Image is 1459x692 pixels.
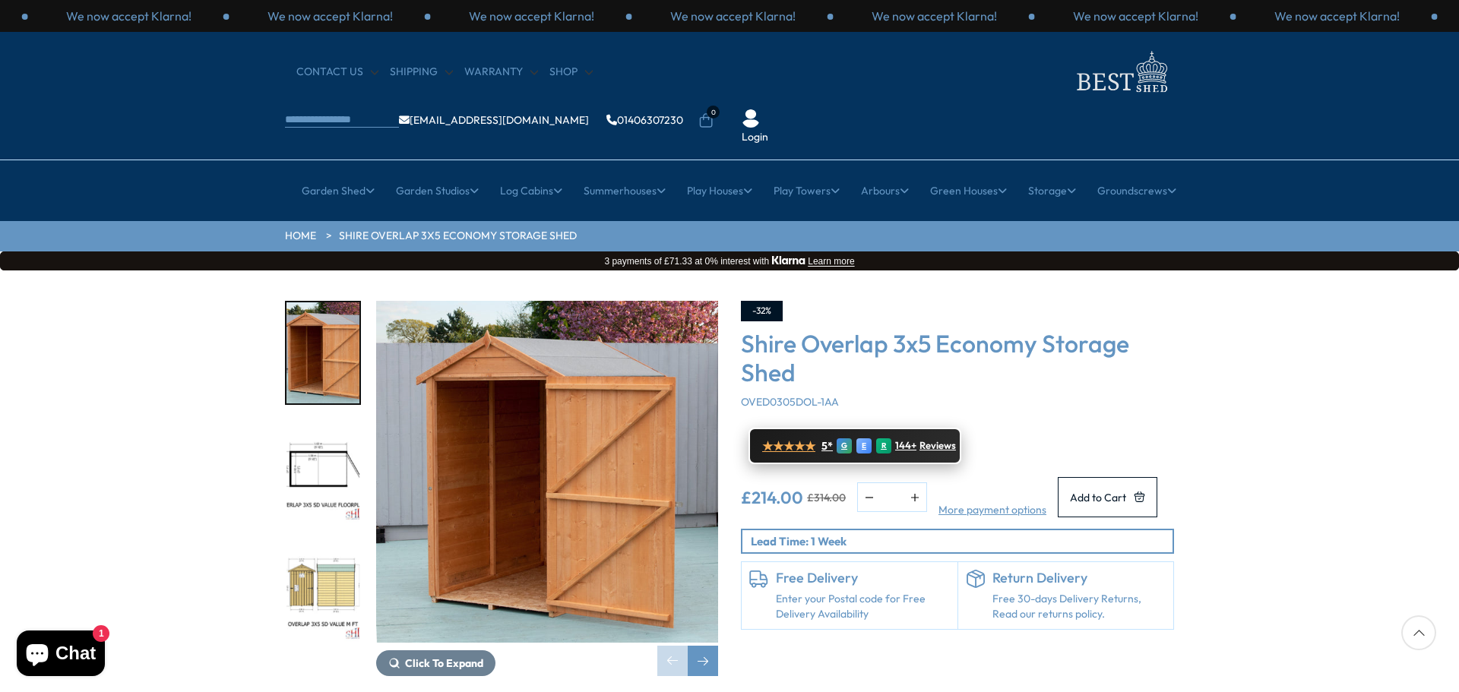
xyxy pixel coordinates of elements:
div: 3 / 10 [285,539,361,643]
div: 1 / 10 [285,301,361,405]
div: 2 / 10 [285,420,361,524]
span: Click To Expand [405,656,483,670]
div: Previous slide [657,646,688,676]
div: 2 / 3 [1035,8,1236,24]
span: Reviews [919,440,956,452]
h6: Free Delivery [776,570,950,586]
ins: £214.00 [741,489,803,506]
a: HOME [285,229,316,244]
p: Lead Time: 1 Week [751,533,1173,549]
p: Free 30-days Delivery Returns, Read our returns policy. [992,592,1166,621]
a: CONTACT US [296,65,378,80]
inbox-online-store-chat: Shopify online store chat [12,630,109,680]
img: DSC_0156_e6cfc40a-b49a-4796-a810-dc59480f7447_200x200.jpg [286,302,359,403]
div: 3 / 3 [28,8,229,24]
div: R [876,438,891,453]
a: Warranty [464,65,538,80]
span: Add to Cart [1070,492,1126,503]
a: More payment options [938,503,1046,518]
a: Enter your Postal code for Free Delivery Availability [776,592,950,621]
button: Add to Cart [1058,477,1157,517]
a: Storage [1028,172,1076,210]
img: User Icon [742,109,760,128]
span: 144+ [895,440,916,452]
a: Play Houses [687,172,752,210]
a: Shire Overlap 3x5 Economy Storage Shed [339,229,577,244]
a: 0 [698,113,714,128]
img: Shire Overlap 3x5 Economy Storage Shed - Best Shed [376,301,718,643]
a: Green Houses [930,172,1007,210]
p: We now accept Klarna! [469,8,594,24]
a: 01406307230 [606,115,683,125]
div: E [856,438,872,453]
div: 1 / 3 [834,8,1035,24]
p: We now accept Klarna! [267,8,393,24]
a: ★★★★★ 5* G E R 144+ Reviews [748,428,961,464]
div: -32% [741,301,783,321]
p: We now accept Klarna! [1073,8,1198,24]
a: Log Cabins [500,172,562,210]
h3: Shire Overlap 3x5 Economy Storage Shed [741,329,1174,387]
a: Groundscrews [1097,172,1176,210]
div: 3 / 3 [632,8,834,24]
a: Summerhouses [584,172,666,210]
a: Garden Studios [396,172,479,210]
a: Play Towers [774,172,840,210]
img: OVERLAP3x5SDValueMFT_edbaace7-32fc-4ff8-9ef3-d3db912e9516_200x200.jpg [286,540,359,641]
a: Arbours [861,172,909,210]
img: OVERLAP3x5SDValueFLOORPLAN_654d7767-70e8-4cf4-b624-bfc586407f00_200x200.jpg [286,422,359,523]
a: Garden Shed [302,172,375,210]
a: Shop [549,65,593,80]
div: 1 / 10 [376,301,718,676]
span: ★★★★★ [762,439,815,453]
a: [EMAIL_ADDRESS][DOMAIN_NAME] [399,115,589,125]
div: Next slide [688,646,718,676]
a: Login [742,130,768,145]
button: Click To Expand [376,650,495,676]
img: logo [1068,47,1174,96]
div: 1 / 3 [229,8,431,24]
span: OVED0305DOL-1AA [741,395,839,409]
del: £314.00 [807,492,846,503]
p: We now accept Klarna! [66,8,191,24]
h6: Return Delivery [992,570,1166,586]
div: G [837,438,852,453]
p: We now accept Klarna! [872,8,997,24]
span: 0 [707,106,720,118]
div: 2 / 3 [431,8,632,24]
p: We now accept Klarna! [1274,8,1400,24]
div: 3 / 3 [1236,8,1438,24]
p: We now accept Klarna! [670,8,796,24]
a: Shipping [390,65,453,80]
